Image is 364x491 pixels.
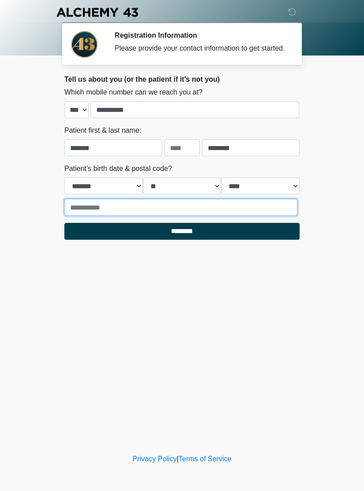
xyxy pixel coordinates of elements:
[64,75,300,83] h2: Tell us about you (or the patient if it's not you)
[64,125,141,136] label: Patient first & last name:
[64,87,202,98] label: Which mobile number can we reach you at?
[55,7,139,18] img: Alchemy 43 Logo
[177,455,178,463] a: |
[64,163,172,174] label: Patient's birth date & postal code?
[115,43,286,54] div: Please provide your contact information to get started.
[71,31,98,58] img: Agent Avatar
[115,31,286,40] h2: Registration Information
[178,455,231,463] a: Terms of Service
[133,455,177,463] a: Privacy Policy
